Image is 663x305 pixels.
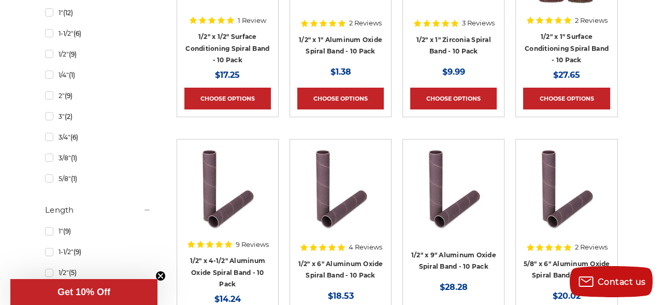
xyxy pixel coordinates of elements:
h5: Length [45,204,151,216]
a: 1/2" x 1" Aluminum Oxide Spiral Band - 10 Pack [299,36,382,56]
a: 1/2" x 1/2" Surface Conditioning Spiral Band - 10 Pack [185,33,269,64]
a: 3/4" [45,128,151,146]
span: 4 Reviews [349,244,382,251]
span: 2 Reviews [349,20,382,26]
span: $14.24 [214,294,241,304]
a: 1/2" x 4-1/2" Aluminum Oxide Spiral Band - 10 Pack [190,257,266,288]
a: 1-1/2" [45,243,151,261]
a: Choose Options [410,88,497,109]
a: Choose Options [523,88,610,109]
a: Choose Options [184,88,271,109]
span: (5) [69,269,77,276]
span: (9) [63,227,71,235]
span: (9) [69,50,77,58]
span: (1) [69,71,75,79]
span: 1 Review [238,17,266,24]
a: 1/2" x 6" Spiral Bands Aluminum Oxide [297,147,384,233]
a: 3" [45,107,151,126]
span: (6) [74,30,81,37]
a: 1/2" x 1" Zirconia Spiral Band - 10 Pack [416,36,491,56]
button: Contact us [570,266,653,297]
span: $1.38 [330,67,351,77]
span: $20.02 [553,291,581,301]
span: 3 Reviews [462,20,495,26]
a: 2" [45,87,151,105]
a: 1/2" [45,264,151,282]
a: 1/2" x 1" Surface Conditioning Spiral Band - 10 Pack [525,33,609,64]
span: (12) [63,9,73,17]
span: $18.53 [328,291,354,301]
span: 2 Reviews [575,17,608,24]
img: 1/2" x 6" Spiral Bands Aluminum Oxide [299,147,382,230]
a: 1" [45,4,151,22]
span: Contact us [598,277,646,287]
img: 1/2" x 4-1/2" Spiral Bands Aluminum Oxide [186,147,269,230]
span: Get 10% Off [57,287,110,297]
a: 5/8" x 6" Spiral Bands Aluminum Oxide [523,147,610,233]
a: 1" [45,222,151,240]
span: (6) [70,133,78,141]
a: 1/2" x 4-1/2" Spiral Bands Aluminum Oxide [184,147,271,233]
span: (9) [74,248,81,256]
span: $27.65 [553,70,580,80]
span: (9) [65,92,73,100]
span: $28.28 [440,282,468,292]
a: 1/2" x 9" Aluminum Oxide Spiral Band - 10 Pack [411,251,496,271]
span: 9 Reviews [236,241,269,248]
a: 1/4" [45,66,151,84]
a: 3/8" [45,149,151,167]
span: 2 Reviews [575,244,608,251]
img: 5/8" x 6" Spiral Bands Aluminum Oxide [525,147,608,230]
a: 5/8" x 6" Aluminum Oxide Spiral Band - 10 Pack [524,260,610,280]
span: (1) [71,175,77,183]
a: 1/2" x 9" Spiral Bands Aluminum Oxide [410,147,497,233]
img: 1/2" x 9" Spiral Bands Aluminum Oxide [412,147,495,230]
a: 5/8" [45,170,151,188]
button: Close teaser [155,271,166,281]
a: Choose Options [297,88,384,109]
div: Get 10% OffClose teaser [10,279,157,305]
span: $17.25 [215,70,240,80]
a: 1/2" [45,45,151,63]
a: 1/2" x 6" Aluminum Oxide Spiral Band - 10 Pack [298,260,383,280]
a: 1-1/2" [45,24,151,43]
span: (2) [65,113,73,120]
span: $9.99 [442,67,465,77]
span: (1) [71,154,77,162]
